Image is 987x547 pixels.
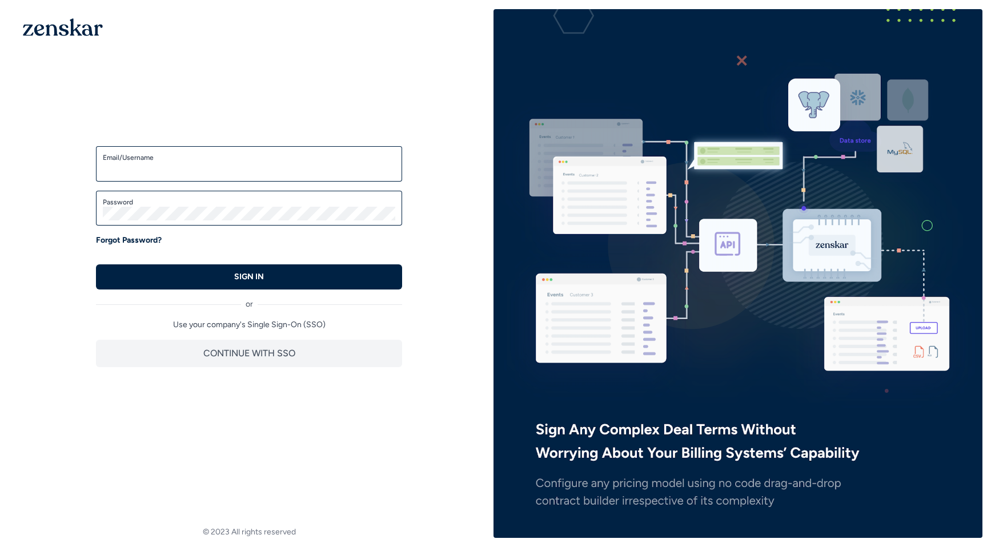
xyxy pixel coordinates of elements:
[23,18,103,36] img: 1OGAJ2xQqyY4LXKgY66KYq0eOWRCkrZdAb3gUhuVAqdWPZE9SRJmCz+oDMSn4zDLXe31Ii730ItAGKgCKgCCgCikA4Av8PJUP...
[96,340,402,367] button: CONTINUE WITH SSO
[103,198,395,207] label: Password
[96,235,162,246] a: Forgot Password?
[5,526,493,538] footer: © 2023 All rights reserved
[103,153,395,162] label: Email/Username
[96,319,402,331] p: Use your company's Single Sign-On (SSO)
[96,289,402,310] div: or
[96,264,402,289] button: SIGN IN
[234,271,264,283] p: SIGN IN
